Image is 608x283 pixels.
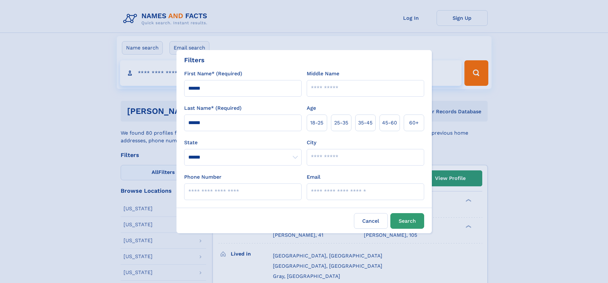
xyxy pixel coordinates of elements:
label: State [184,139,302,146]
label: First Name* (Required) [184,70,242,78]
span: 18‑25 [310,119,323,127]
span: 60+ [409,119,419,127]
label: Email [307,173,320,181]
label: Age [307,104,316,112]
span: 25‑35 [334,119,348,127]
label: Middle Name [307,70,339,78]
div: Filters [184,55,205,65]
button: Search [390,213,424,229]
span: 35‑45 [358,119,372,127]
label: Cancel [354,213,388,229]
label: Phone Number [184,173,221,181]
span: 45‑60 [382,119,397,127]
label: City [307,139,316,146]
label: Last Name* (Required) [184,104,242,112]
